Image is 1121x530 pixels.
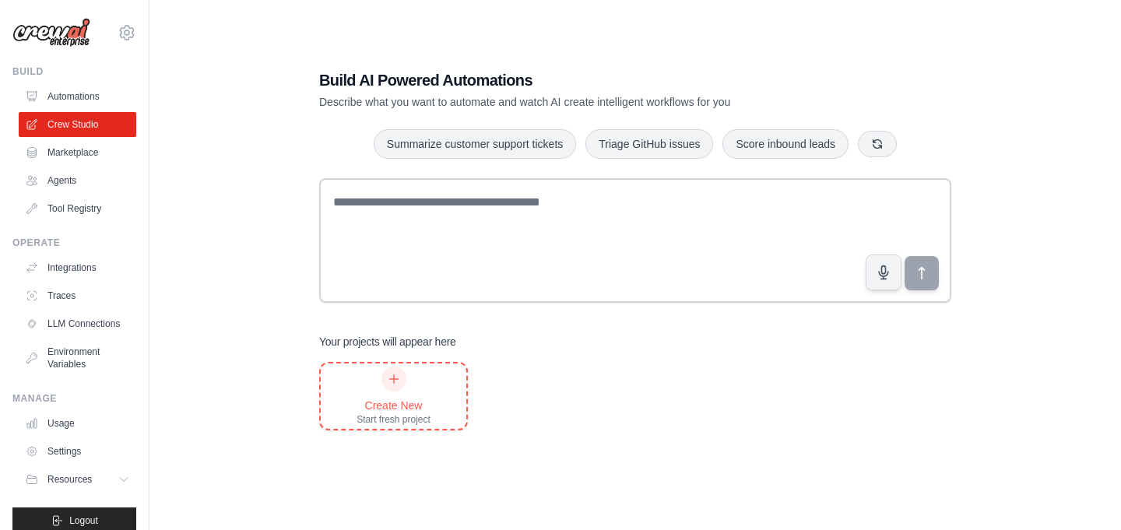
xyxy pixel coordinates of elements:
[19,311,136,336] a: LLM Connections
[12,18,90,47] img: Logo
[19,84,136,109] a: Automations
[1043,455,1121,530] iframe: Chat Widget
[47,473,92,486] span: Resources
[19,339,136,377] a: Environment Variables
[319,69,842,91] h1: Build AI Powered Automations
[357,413,430,426] div: Start fresh project
[19,255,136,280] a: Integrations
[319,334,456,349] h3: Your projects will appear here
[858,131,897,157] button: Get new suggestions
[19,467,136,492] button: Resources
[19,168,136,193] a: Agents
[12,392,136,405] div: Manage
[19,112,136,137] a: Crew Studio
[722,129,849,159] button: Score inbound leads
[19,439,136,464] a: Settings
[19,196,136,221] a: Tool Registry
[585,129,713,159] button: Triage GitHub issues
[19,140,136,165] a: Marketplace
[374,129,576,159] button: Summarize customer support tickets
[12,237,136,249] div: Operate
[357,398,430,413] div: Create New
[866,254,901,290] button: Click to speak your automation idea
[69,514,98,527] span: Logout
[19,283,136,308] a: Traces
[12,65,136,78] div: Build
[319,94,842,110] p: Describe what you want to automate and watch AI create intelligent workflows for you
[19,411,136,436] a: Usage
